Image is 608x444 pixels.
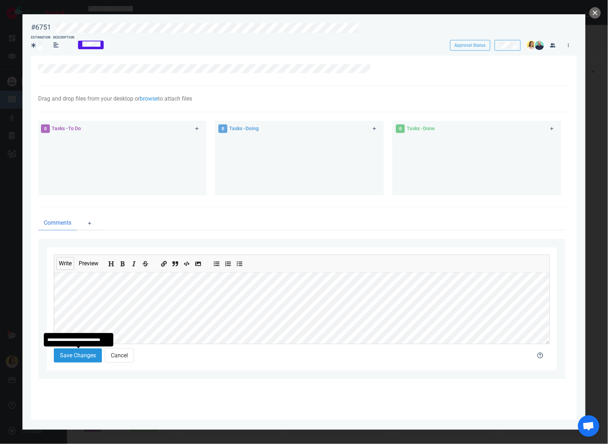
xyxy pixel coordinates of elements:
div: Ouvrir le chat [578,415,599,437]
span: Tasks - Doing [229,126,259,131]
button: Cancel [105,348,134,363]
button: Write [56,257,74,270]
span: Tasks - Done [407,126,435,131]
div: Estimation [31,35,50,40]
button: Add bold text [118,259,127,266]
button: Preview [76,257,101,270]
div: Description [53,35,74,40]
div: #6751 [31,23,51,32]
a: browse [140,95,158,102]
button: Add unordered list [212,259,221,266]
img: 26 [535,41,544,50]
button: close [589,7,601,19]
button: Approval Status [450,40,490,51]
button: Add strikethrough text [141,259,150,266]
button: Add image [194,259,202,266]
span: 0 [396,124,405,133]
button: Insert a quote [171,259,180,266]
button: Insert code [182,259,191,266]
button: Add a link [160,259,168,266]
button: Add checked list [235,259,244,266]
button: Add header [107,259,115,266]
img: 26 [527,41,536,50]
button: Add italic text [130,259,138,266]
span: to attach files [158,95,192,102]
button: Save Changes [54,348,102,363]
span: Drag and drop files from your desktop or [38,95,140,102]
button: Add ordered list [224,259,232,266]
span: Tasks - To Do [52,126,81,131]
span: 0 [218,124,227,133]
span: Comments [44,219,71,227]
span: 0 [41,124,50,133]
